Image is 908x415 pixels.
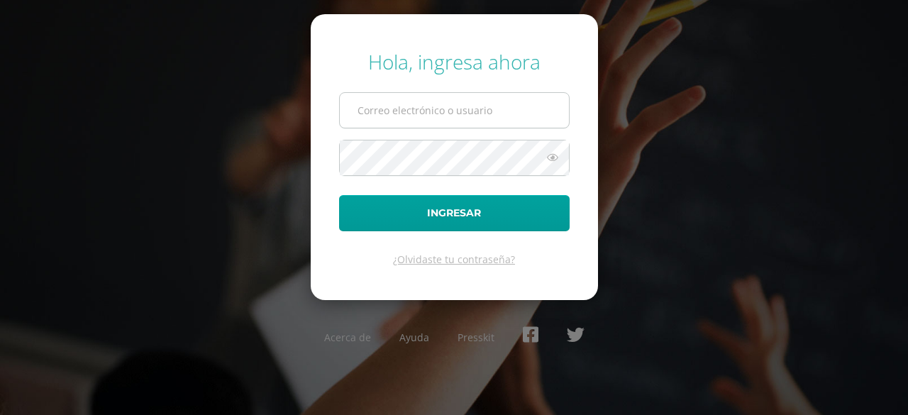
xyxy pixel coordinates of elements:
a: ¿Olvidaste tu contraseña? [393,253,515,266]
input: Correo electrónico o usuario [340,93,569,128]
a: Presskit [458,331,494,344]
a: Ayuda [399,331,429,344]
div: Hola, ingresa ahora [339,48,570,75]
button: Ingresar [339,195,570,231]
a: Acerca de [324,331,371,344]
